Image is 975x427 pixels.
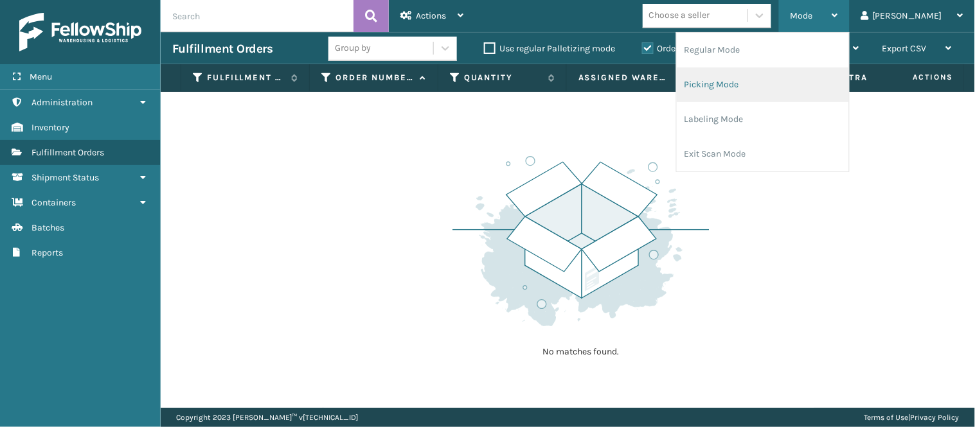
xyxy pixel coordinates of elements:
[335,42,371,55] div: Group by
[872,67,962,88] span: Actions
[31,247,63,258] span: Reports
[31,122,69,133] span: Inventory
[335,72,413,83] label: Order Number
[207,72,285,83] label: Fulfillment Order Id
[677,137,849,171] li: Exit Scan Mode
[484,43,615,54] label: Use regular Palletizing mode
[864,408,960,427] div: |
[172,41,273,57] h3: Fulfillment Orders
[677,33,849,67] li: Regular Mode
[19,13,141,51] img: logo
[677,67,849,102] li: Picking Mode
[649,9,710,22] div: Choose a seller
[31,172,99,183] span: Shipment Status
[464,72,542,83] label: Quantity
[31,147,104,158] span: Fulfillment Orders
[864,413,909,422] a: Terms of Use
[31,222,64,233] span: Batches
[578,72,670,83] label: Assigned Warehouse
[911,413,960,422] a: Privacy Policy
[642,43,767,54] label: Orders to be shipped [DATE]
[30,71,52,82] span: Menu
[176,408,358,427] p: Copyright 2023 [PERSON_NAME]™ v [TECHNICAL_ID]
[882,43,927,54] span: Export CSV
[31,197,76,208] span: Containers
[677,102,849,137] li: Labeling Mode
[31,97,93,108] span: Administration
[791,10,813,21] span: Mode
[416,10,446,21] span: Actions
